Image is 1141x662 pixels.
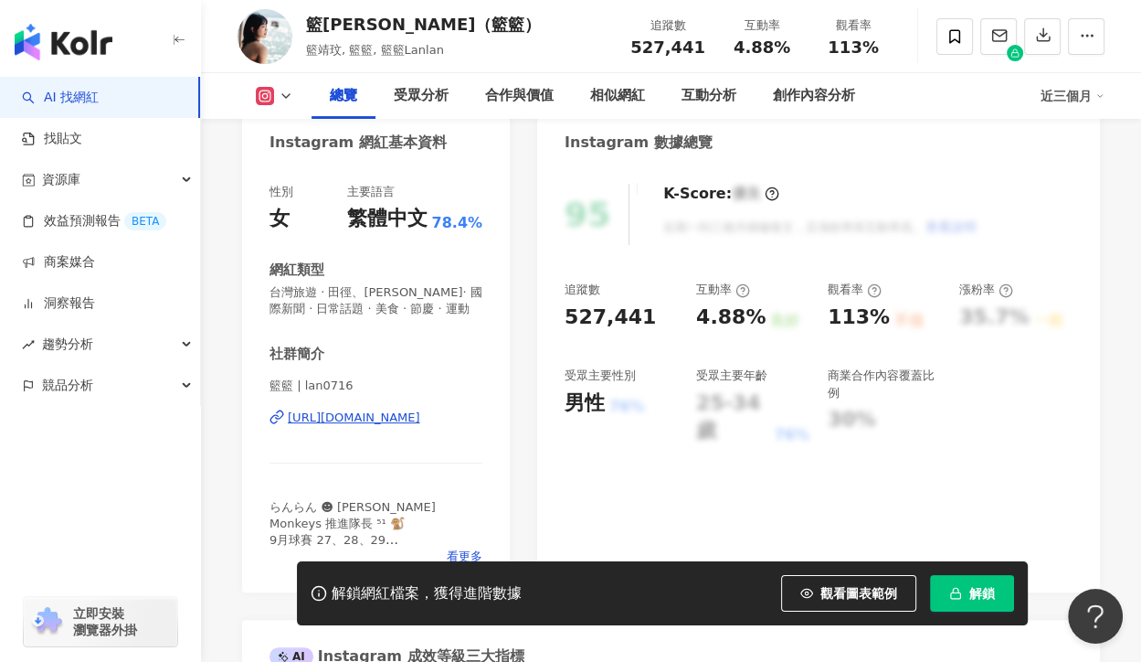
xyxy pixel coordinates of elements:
[73,605,137,638] span: 立即安裝 瀏覽器外掛
[820,586,897,601] span: 觀看圖表範例
[22,89,99,107] a: searchAI 找網紅
[22,212,166,230] a: 效益預測報告BETA
[485,85,554,107] div: 合作與價值
[565,368,636,384] div: 受眾主要性別
[288,410,420,426] div: [URL][DOMAIN_NAME]
[819,16,888,35] div: 觀看率
[734,38,790,57] span: 4.88%
[15,24,112,60] img: logo
[930,575,1014,612] button: 解鎖
[22,253,95,272] a: 商案媒合
[447,549,482,565] span: 看更多
[269,205,290,233] div: 女
[332,584,522,603] div: 解鎖網紅檔案，獲得進階數據
[306,13,541,36] div: 籃[PERSON_NAME]（籃籃）
[394,85,449,107] div: 受眾分析
[269,378,482,394] span: 籃籃 | lan0716
[1041,81,1104,111] div: 近三個月
[565,390,605,418] div: 男性
[696,282,750,298] div: 互動率
[42,365,93,406] span: 競品分析
[630,37,705,57] span: 527,441
[969,586,995,601] span: 解鎖
[565,133,713,153] div: Instagram 數據總覽
[959,282,1013,298] div: 漲粉率
[681,85,736,107] div: 互動分析
[663,184,779,204] div: K-Score :
[269,500,477,614] span: らんらん ☻︎ [PERSON_NAME] Monkeys 推進隊長 ⁵¹ 🐒 9月球賽 27、28、29 —— ➜工作聯繫 阿米 0920640818 [EMAIL_ADDRESS][DOMA...
[346,184,394,200] div: 主要語言
[330,85,357,107] div: 總覽
[565,304,656,332] div: 527,441
[781,575,916,612] button: 觀看圖表範例
[42,324,93,365] span: 趨勢分析
[828,368,941,400] div: 商業合作內容覆蓋比例
[306,43,444,57] span: 籃靖玟, 籃籃, 籃籃Lanlan
[22,338,35,351] span: rise
[22,130,82,148] a: 找貼文
[42,159,80,200] span: 資源庫
[727,16,797,35] div: 互動率
[828,282,882,298] div: 觀看率
[696,368,767,384] div: 受眾主要年齡
[269,133,447,153] div: Instagram 網紅基本資料
[773,85,855,107] div: 創作內容分析
[269,261,324,280] div: 網紅類型
[431,213,482,233] span: 78.4%
[269,410,482,426] a: [URL][DOMAIN_NAME]
[590,85,645,107] div: 相似網紅
[22,294,95,313] a: 洞察報告
[696,304,766,332] div: 4.88%
[828,38,879,57] span: 113%
[269,284,482,317] span: 台灣旅遊 · 田徑、[PERSON_NAME]· 國際新聞 · 日常話題 · 美食 · 節慶 · 運動
[630,16,705,35] div: 追蹤數
[828,304,890,332] div: 113%
[24,597,177,646] a: chrome extension立即安裝 瀏覽器外掛
[346,205,427,233] div: 繁體中文
[238,9,292,64] img: KOL Avatar
[565,282,600,298] div: 追蹤數
[29,607,65,636] img: chrome extension
[269,184,293,200] div: 性別
[269,345,324,364] div: 社群簡介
